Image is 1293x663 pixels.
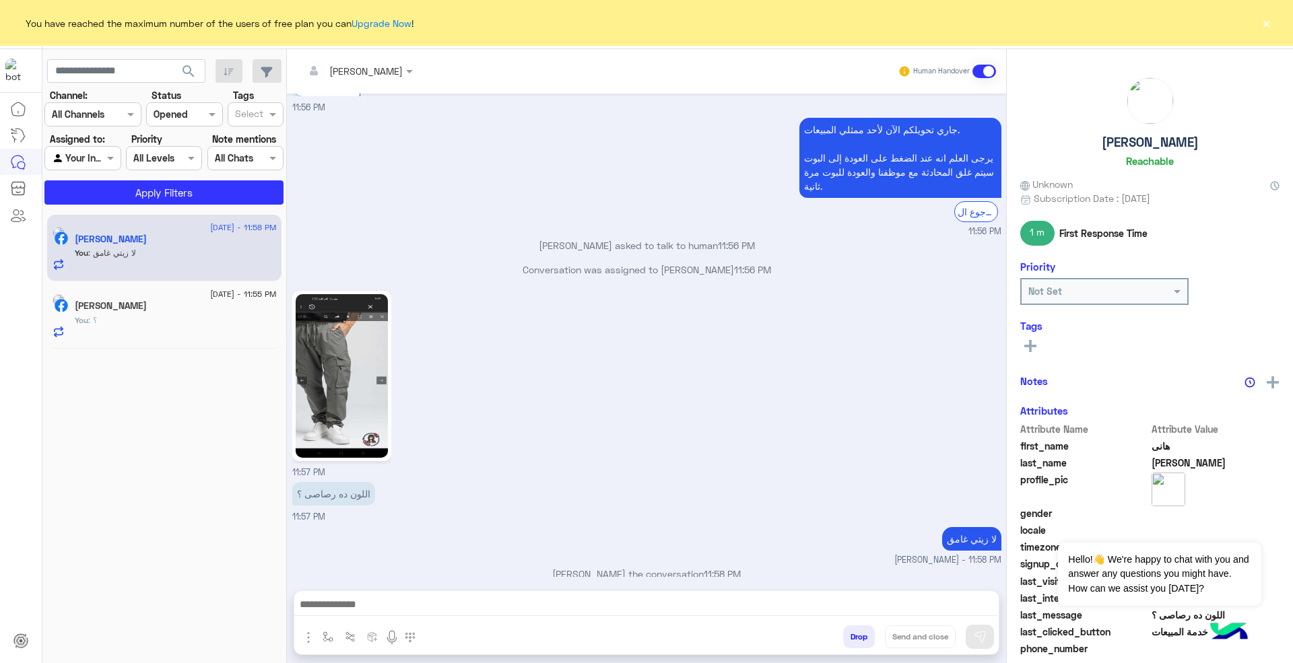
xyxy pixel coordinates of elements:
[885,625,956,648] button: Send and close
[180,63,197,79] span: search
[1020,574,1149,588] span: last_visited_flow
[292,102,325,112] span: 11:56 PM
[75,248,88,258] span: You
[1059,226,1148,240] span: First Response Time
[1152,625,1280,639] span: خدمة المبيعات
[1020,557,1149,571] span: signup_date
[292,512,325,522] span: 11:57 PM
[1020,625,1149,639] span: last_clicked_button
[1034,191,1150,205] span: Subscription Date : [DATE]
[75,315,88,325] span: You
[1205,609,1253,656] img: hulul-logo.png
[131,132,162,146] label: Priority
[210,221,276,234] span: [DATE] - 11:58 PM
[718,240,755,251] span: 11:56 PM
[913,66,970,77] small: Human Handover
[1152,473,1185,506] img: picture
[53,227,65,239] img: picture
[367,631,378,642] img: create order
[1152,456,1280,470] span: مروان
[1152,439,1280,453] span: هانى
[55,232,68,245] img: Facebook
[1102,135,1199,150] h5: [PERSON_NAME]
[1152,641,1280,656] span: null
[1020,439,1149,453] span: first_name
[210,288,276,300] span: [DATE] - 11:55 PM
[1020,221,1055,245] span: 1 m
[894,554,1001,567] span: [PERSON_NAME] - 11:58 PM
[1020,540,1149,554] span: timezone
[339,625,362,648] button: Trigger scenario
[5,59,30,83] img: 713415422032625
[345,631,356,642] img: Trigger scenario
[53,294,65,306] img: picture
[1020,375,1048,387] h6: Notes
[734,264,771,275] span: 11:56 PM
[968,225,1001,238] span: 11:56 PM
[172,59,205,88] button: search
[704,568,741,580] span: 11:58 PM
[317,625,339,648] button: select flow
[50,88,88,102] label: Channel:
[1152,422,1280,436] span: Attribute Value
[300,629,317,645] img: send attachment
[88,315,97,325] span: ؟
[1020,260,1055,273] h6: Priority
[362,625,384,648] button: create order
[1058,543,1261,606] span: Hello!👋 We're happy to chat with you and answer any questions you might have. How can we assist y...
[954,201,998,222] div: الرجوع ال Bot
[1020,320,1280,332] h6: Tags
[1020,456,1149,470] span: last_name
[44,180,284,205] button: Apply Filters
[1245,377,1255,388] img: notes
[1126,155,1174,167] h6: Reachable
[352,18,411,29] a: Upgrade Now
[212,132,276,146] label: Note mentions
[1020,523,1149,537] span: locale
[152,88,181,102] label: Status
[1152,506,1280,520] span: null
[292,482,375,505] p: 2/9/2025, 11:57 PM
[233,106,263,124] div: Select
[799,118,1001,198] p: 2/9/2025, 11:56 PM
[942,527,1001,551] p: 2/9/2025, 11:58 PM
[384,629,400,645] img: send voice note
[26,16,413,30] span: You have reached the maximum number of the users of free plan you can !
[1020,422,1149,436] span: Attribute Name
[405,632,416,643] img: make a call
[1020,591,1149,605] span: last_interaction
[75,234,147,245] h5: هانى مروان
[1152,608,1280,622] span: اللون ده رصاصى ؟
[296,294,388,458] img: 542142711_1982624449170799_1771283012244720941_n.jpg
[1020,473,1149,503] span: profile_pic
[1020,405,1068,417] h6: Attributes
[292,567,1001,581] p: [PERSON_NAME] the conversation
[233,88,254,102] label: Tags
[1259,16,1273,30] button: ×
[292,467,325,477] span: 11:57 PM
[1267,376,1279,388] img: add
[75,300,147,312] h5: Mahmoud Saad
[1020,608,1149,622] span: last_message
[843,625,875,648] button: Drop
[1127,78,1173,124] img: picture
[1020,506,1149,520] span: gender
[88,248,136,258] span: لا زيتي غامق
[1020,641,1149,656] span: phone_number
[292,263,1001,277] p: Conversation was assigned to [PERSON_NAME]
[55,299,68,312] img: Facebook
[50,132,105,146] label: Assigned to:
[973,630,987,643] img: send message
[292,238,1001,252] p: [PERSON_NAME] asked to talk to human
[1020,177,1073,191] span: Unknown
[323,631,333,642] img: select flow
